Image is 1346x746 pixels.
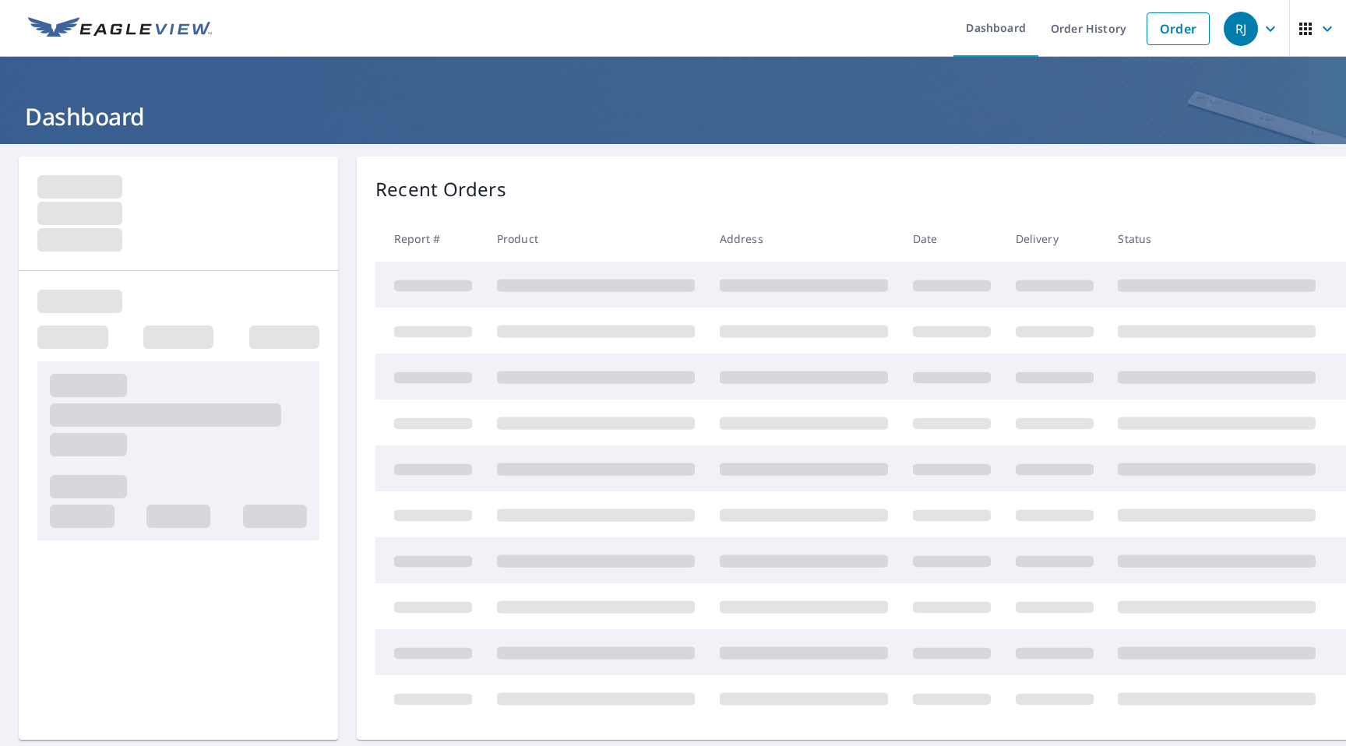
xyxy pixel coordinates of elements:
th: Product [484,216,707,262]
th: Address [707,216,900,262]
p: Recent Orders [375,175,506,203]
img: EV Logo [28,17,212,40]
div: RJ [1224,12,1258,46]
th: Delivery [1003,216,1106,262]
a: Order [1147,12,1210,45]
th: Report # [375,216,484,262]
th: Status [1105,216,1328,262]
th: Date [900,216,1003,262]
h1: Dashboard [19,100,1327,132]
